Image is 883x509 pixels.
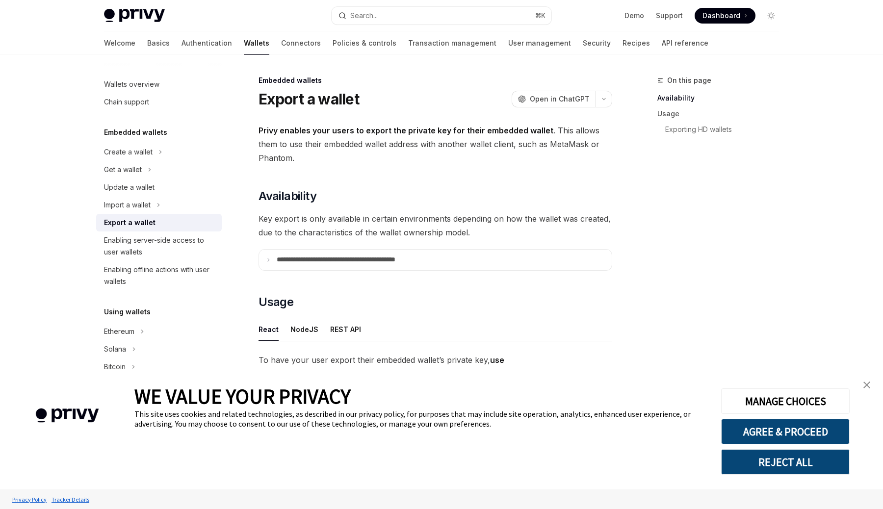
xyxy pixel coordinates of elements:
span: ⌘ K [535,12,545,20]
strong: Privy enables your users to export the private key for their embedded wallet [259,126,553,135]
div: Update a wallet [104,181,155,193]
a: Authentication [182,31,232,55]
span: Usage [259,294,293,310]
button: Open in ChatGPT [512,91,596,107]
span: Open in ChatGPT [530,94,590,104]
a: Privacy Policy [10,491,49,508]
a: Chain support [96,93,222,111]
a: Wallets overview [96,76,222,93]
div: Wallets overview [104,78,159,90]
a: Export a wallet [96,214,222,231]
img: company logo [15,394,120,437]
a: Welcome [104,31,135,55]
a: Security [583,31,611,55]
a: API reference [662,31,708,55]
h5: Using wallets [104,306,151,318]
div: Enabling server-side access to user wallets [104,234,216,258]
a: Update a wallet [96,178,222,196]
span: . This allows them to use their embedded wallet address with another wallet client, such as MetaM... [259,124,612,165]
span: Key export is only available in certain environments depending on how the wallet was created, due... [259,212,612,239]
div: This site uses cookies and related technologies, as described in our privacy policy, for purposes... [134,409,706,429]
a: User management [508,31,571,55]
div: Solana [104,343,126,355]
div: Ethereum [104,326,134,337]
a: Support [656,11,683,21]
div: Search... [350,10,378,22]
img: light logo [104,9,165,23]
a: Exporting HD wallets [665,122,787,137]
a: Availability [657,90,787,106]
a: Connectors [281,31,321,55]
button: NodeJS [290,318,318,341]
a: Basics [147,31,170,55]
a: Tracker Details [49,491,92,508]
a: Wallets [244,31,269,55]
span: On this page [667,75,711,86]
a: Enabling server-side access to user wallets [96,231,222,261]
div: Export a wallet [104,217,156,229]
a: Policies & controls [333,31,396,55]
button: MANAGE CHOICES [721,388,850,414]
h1: Export a wallet [259,90,359,108]
img: close banner [863,382,870,388]
div: Create a wallet [104,146,153,158]
div: Embedded wallets [259,76,612,85]
span: To have your user export their embedded wallet’s private key, [259,353,612,381]
a: close banner [857,375,877,395]
button: AGREE & PROCEED [721,419,850,444]
button: React [259,318,279,341]
div: Import a wallet [104,199,151,211]
span: WE VALUE YOUR PRIVACY [134,383,351,409]
a: Recipes [623,31,650,55]
span: Dashboard [702,11,740,21]
button: Search...⌘K [332,7,551,25]
div: Get a wallet [104,164,142,176]
button: REST API [330,318,361,341]
span: Availability [259,188,316,204]
h5: Embedded wallets [104,127,167,138]
div: Chain support [104,96,149,108]
a: Enabling offline actions with user wallets [96,261,222,290]
a: Dashboard [695,8,755,24]
div: Bitcoin [104,361,126,373]
a: Usage [657,106,787,122]
div: Enabling offline actions with user wallets [104,264,216,287]
button: Toggle dark mode [763,8,779,24]
a: Transaction management [408,31,496,55]
a: Demo [624,11,644,21]
button: REJECT ALL [721,449,850,475]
